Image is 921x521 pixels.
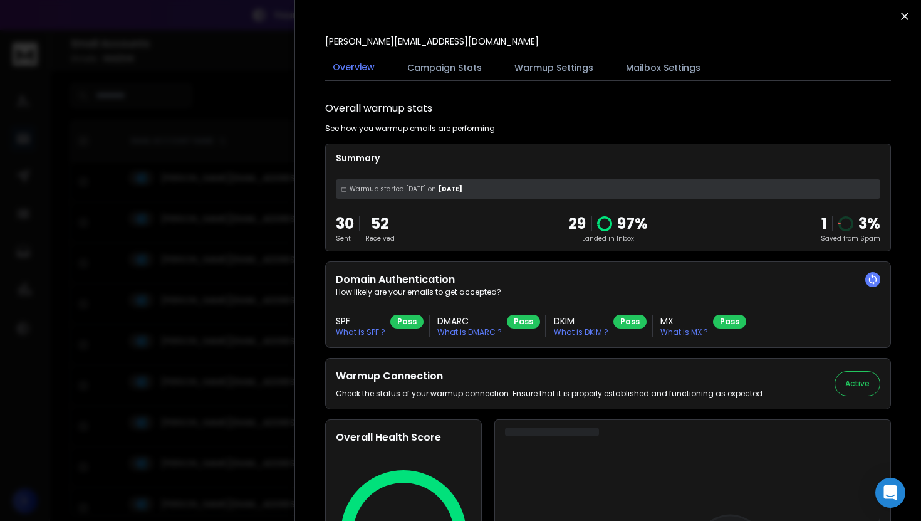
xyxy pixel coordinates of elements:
[325,124,495,134] p: See how you warmup emails are performing
[390,315,424,329] div: Pass
[336,214,354,234] p: 30
[336,287,880,297] p: How likely are your emails to get accepted?
[875,478,905,508] div: Open Intercom Messenger
[835,371,880,396] button: Active
[713,315,746,329] div: Pass
[336,272,880,287] h2: Domain Authentication
[336,179,880,199] div: [DATE]
[613,315,647,329] div: Pass
[660,315,708,327] h3: MX
[660,327,708,337] p: What is MX ?
[336,389,764,399] p: Check the status of your warmup connection. Ensure that it is properly established and functionin...
[437,315,502,327] h3: DMARC
[336,369,764,384] h2: Warmup Connection
[325,53,382,82] button: Overview
[325,35,539,48] p: [PERSON_NAME][EMAIL_ADDRESS][DOMAIN_NAME]
[507,54,601,82] button: Warmup Settings
[350,184,436,194] span: Warmup started [DATE] on
[336,315,385,327] h3: SPF
[821,234,880,243] p: Saved from Spam
[336,327,385,337] p: What is SPF ?
[365,214,395,234] p: 52
[507,315,540,329] div: Pass
[617,214,648,234] p: 97 %
[618,54,708,82] button: Mailbox Settings
[568,214,586,234] p: 29
[336,152,880,164] p: Summary
[325,101,432,116] h1: Overall warmup stats
[554,315,608,327] h3: DKIM
[568,234,648,243] p: Landed in Inbox
[554,327,608,337] p: What is DKIM ?
[437,327,502,337] p: What is DMARC ?
[336,234,354,243] p: Sent
[365,234,395,243] p: Received
[821,213,827,234] strong: 1
[400,54,489,82] button: Campaign Stats
[336,430,471,445] h2: Overall Health Score
[858,214,880,234] p: 3 %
